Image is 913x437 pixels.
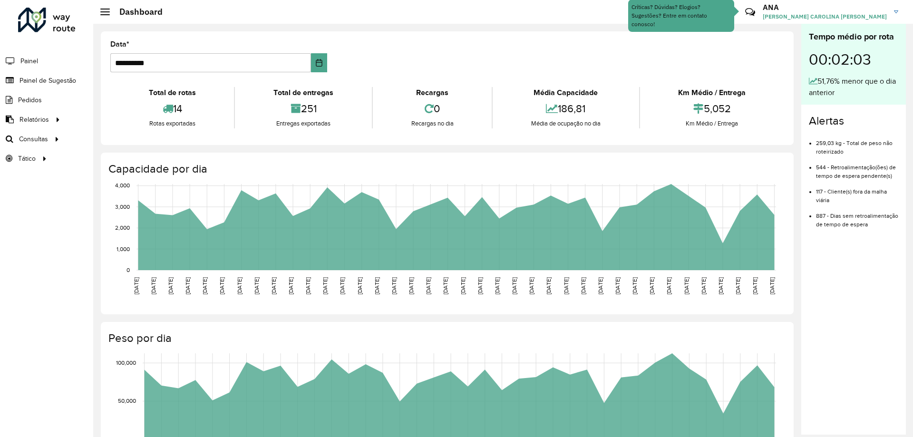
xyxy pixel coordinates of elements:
text: [DATE] [288,277,294,294]
text: [DATE] [700,277,707,294]
h4: Alertas [809,114,898,128]
span: [PERSON_NAME] CAROLINA [PERSON_NAME] [763,12,887,21]
text: [DATE] [185,277,191,294]
text: [DATE] [563,277,569,294]
text: [DATE] [408,277,414,294]
text: [DATE] [683,277,690,294]
text: [DATE] [133,277,139,294]
div: Média de ocupação no dia [495,119,636,128]
text: [DATE] [253,277,260,294]
text: [DATE] [649,277,655,294]
text: [DATE] [752,277,758,294]
text: [DATE] [735,277,741,294]
span: Tático [18,154,36,164]
li: 259,03 kg - Total de peso não roteirizado [816,132,898,156]
text: [DATE] [477,277,483,294]
h4: Capacidade por dia [108,162,784,176]
label: Data [110,39,129,50]
text: [DATE] [339,277,345,294]
text: 50,000 [118,398,136,404]
div: Km Médio / Entrega [642,119,782,128]
text: [DATE] [769,277,775,294]
span: Pedidos [18,95,42,105]
text: [DATE] [219,277,225,294]
text: [DATE] [494,277,500,294]
text: 100,000 [116,359,136,366]
h3: ANA [763,3,887,12]
span: Painel [20,56,38,66]
a: Contato Rápido [740,2,760,22]
li: 544 - Retroalimentação(ões) de tempo de espera pendente(s) [816,156,898,180]
div: 0 [375,98,489,119]
div: 5,052 [642,98,782,119]
text: [DATE] [442,277,448,294]
div: Rotas exportadas [113,119,232,128]
h4: Peso por dia [108,331,784,345]
div: 186,81 [495,98,636,119]
text: [DATE] [150,277,156,294]
h2: Dashboard [110,7,163,17]
div: Total de entregas [237,87,369,98]
text: [DATE] [666,277,672,294]
div: 00:02:03 [809,43,898,76]
text: [DATE] [460,277,466,294]
text: [DATE] [357,277,363,294]
text: [DATE] [305,277,311,294]
text: [DATE] [511,277,517,294]
div: Tempo médio por rota [809,30,898,43]
span: Painel de Sugestão [19,76,76,86]
span: Consultas [19,134,48,144]
div: Total de rotas [113,87,232,98]
text: [DATE] [271,277,277,294]
button: Choose Date [311,53,328,72]
text: 2,000 [115,224,130,231]
text: [DATE] [580,277,586,294]
div: 14 [113,98,232,119]
div: Média Capacidade [495,87,636,98]
div: Recargas no dia [375,119,489,128]
text: [DATE] [374,277,380,294]
text: 4,000 [115,183,130,189]
text: [DATE] [528,277,534,294]
li: 887 - Dias sem retroalimentação de tempo de espera [816,204,898,229]
text: [DATE] [425,277,431,294]
div: Km Médio / Entrega [642,87,782,98]
text: [DATE] [545,277,552,294]
span: Relatórios [19,115,49,125]
div: 251 [237,98,369,119]
text: 3,000 [115,204,130,210]
text: [DATE] [718,277,724,294]
text: [DATE] [631,277,638,294]
text: [DATE] [167,277,174,294]
text: [DATE] [614,277,621,294]
text: [DATE] [236,277,243,294]
text: [DATE] [597,277,603,294]
text: [DATE] [391,277,397,294]
text: 1,000 [117,246,130,252]
text: [DATE] [202,277,208,294]
div: 51,76% menor que o dia anterior [809,76,898,98]
div: Entregas exportadas [237,119,369,128]
text: [DATE] [322,277,328,294]
li: 117 - Cliente(s) fora da malha viária [816,180,898,204]
div: Recargas [375,87,489,98]
text: 0 [126,267,130,273]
